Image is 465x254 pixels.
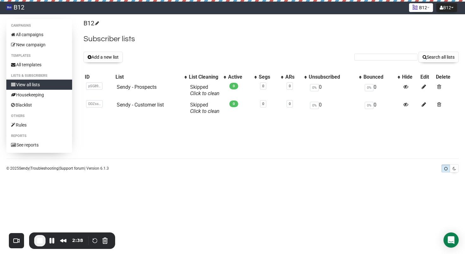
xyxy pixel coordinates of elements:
[6,29,72,40] a: All campaigns
[30,166,59,171] a: Troubleshooting
[418,52,459,62] button: Search all lists
[19,166,29,171] a: Sendy
[310,102,319,109] span: 0%
[114,73,188,81] th: List: No sort applied, activate to apply an ascending sort
[190,108,220,114] a: Click to clean
[289,102,291,106] a: 0
[84,73,114,81] th: ID: No sort applied, sorting is disabled
[419,73,435,81] th: Edit: No sort applied, sorting is disabled
[436,3,457,12] button: B12
[363,74,394,80] div: Bounced
[310,84,319,91] span: 0%
[362,99,401,117] td: 0
[307,99,362,117] td: 0
[6,140,72,150] a: See reports
[362,81,401,99] td: 0
[365,102,374,109] span: 0%
[86,82,102,90] span: pSG89..
[6,120,72,130] a: Rules
[401,73,419,81] th: Hide: No sort applied, sorting is disabled
[402,74,418,80] div: Hide
[117,102,164,108] a: Sendy - Customer list
[6,165,109,172] p: © 2025 | | | Version 6.1.3
[409,3,433,12] button: B12
[84,52,123,62] button: Add a new list
[309,74,356,80] div: Unsubscribed
[6,90,72,100] a: Housekeeping
[6,40,72,50] a: New campaign
[262,84,264,88] a: 0
[307,73,362,81] th: Unsubscribed: No sort applied, activate to apply an ascending sort
[229,83,238,89] span: 0
[365,84,374,91] span: 0%
[6,132,72,140] li: Reports
[6,72,72,80] li: Lists & subscribers
[307,81,362,99] td: 0
[436,74,457,80] div: Delete
[420,74,433,80] div: Edit
[190,102,220,114] span: Skipped
[412,5,418,10] img: 1.png
[188,73,227,81] th: List Cleaning: No sort applied, activate to apply an ascending sort
[190,90,220,96] a: Click to clean
[190,84,220,96] span: Skipped
[115,74,181,80] div: List
[6,52,72,60] li: Templates
[6,4,12,10] img: 83d8429b531d662e2d1277719739fdde
[228,74,251,80] div: Active
[229,101,238,107] span: 0
[6,80,72,90] a: View all lists
[85,74,113,80] div: ID
[84,33,459,45] h2: Subscriber lists
[59,166,84,171] a: Support forum
[6,22,72,29] li: Campaigns
[362,73,401,81] th: Bounced: No sort applied, activate to apply an ascending sort
[435,73,459,81] th: Delete: No sort applied, sorting is disabled
[227,73,257,81] th: Active: No sort applied, activate to apply an ascending sort
[289,84,291,88] a: 0
[117,84,157,90] a: Sendy - Prospects
[257,73,284,81] th: Segs: No sort applied, activate to apply an ascending sort
[84,19,98,27] a: B12
[443,232,459,248] div: Open Intercom Messenger
[285,74,301,80] div: ARs
[6,60,72,70] a: All templates
[86,100,103,107] span: DDZss..
[189,74,220,80] div: List Cleaning
[6,112,72,120] li: Others
[6,100,72,110] a: Blacklist
[262,102,264,106] a: 0
[284,73,307,81] th: ARs: No sort applied, activate to apply an ascending sort
[259,74,278,80] div: Segs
